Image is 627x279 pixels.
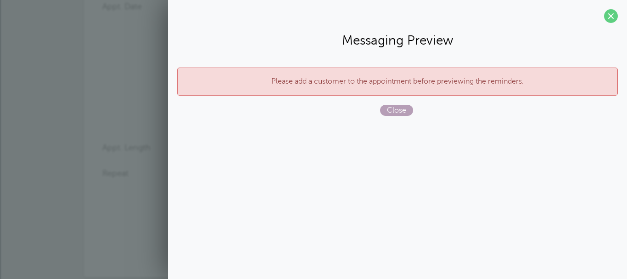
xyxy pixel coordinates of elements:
p: Please add a customer to the appointment before previewing the reminders. [187,77,608,86]
label: Appt. Date [102,2,142,11]
a: Close [380,106,415,114]
h2: Messaging Preview [177,32,618,48]
span: Close [380,105,413,116]
label: Repeat [102,169,129,177]
label: Appt. Length [102,143,151,152]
